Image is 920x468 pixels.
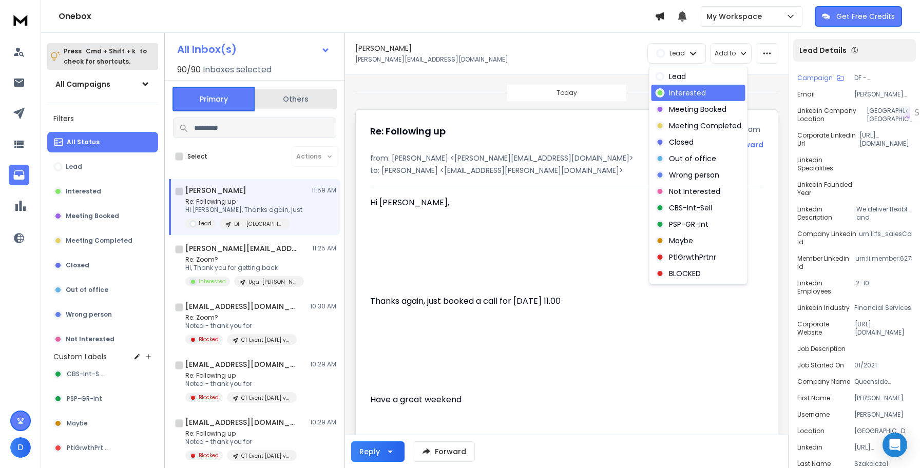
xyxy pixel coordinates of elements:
h3: Filters [47,111,158,126]
div: Open Intercom Messenger [883,433,907,457]
p: [PERSON_NAME][EMAIL_ADDRESS][DOMAIN_NAME] [355,55,508,64]
p: Lead [199,220,212,227]
p: CBS-Int-Sell [669,203,712,213]
p: 10:29 AM [310,360,336,368]
p: Blocked [199,394,219,401]
p: 2-10 [856,279,912,296]
p: [GEOGRAPHIC_DATA], [GEOGRAPHIC_DATA], [GEOGRAPHIC_DATA] [854,427,912,435]
p: Interested [669,88,706,98]
p: Wrong person [669,170,719,180]
p: PSP-GR-Int [669,219,708,229]
p: 10:30 AM [310,302,336,310]
h3: Custom Labels [53,352,107,362]
label: Select [187,152,207,161]
p: urn:li:fs_salesCompany:71363920 [859,230,912,246]
p: Campaign [797,74,833,82]
h1: All Inbox(s) [177,44,237,54]
p: Linkedin Industry [797,304,850,312]
span: D [10,437,31,458]
p: Lead [66,163,82,171]
p: [PERSON_NAME][EMAIL_ADDRESS][DOMAIN_NAME] [854,90,912,99]
p: Company Name [797,378,850,386]
p: 11:59 AM [312,186,336,194]
p: 11:25 AM [312,244,336,252]
p: [PERSON_NAME] [854,411,912,419]
p: PtlGrwthPrtnr [669,252,716,262]
p: Get Free Credits [836,11,895,22]
p: Lead Details [799,45,847,55]
p: Member Linkedin Id [797,255,855,271]
p: [PERSON_NAME] [854,394,912,402]
p: We deliver flexible and commercially focused corporate structuring and private wealth solutions [856,205,912,222]
p: Meeting Completed [669,121,741,131]
p: from: [PERSON_NAME] <[PERSON_NAME][EMAIL_ADDRESS][DOMAIN_NAME]> [370,153,763,163]
p: username [797,411,830,419]
p: First Name [797,394,830,402]
span: PtlGrwthPrtnr [67,444,109,452]
p: CT Event [DATE] v2 FU.2 [241,394,291,402]
span: Maybe [67,419,88,427]
span: PSP-GR-Int [67,395,102,403]
h1: [PERSON_NAME] [185,185,246,196]
p: CT Event [DATE] v2 FU.2 [241,336,291,344]
p: Interested [199,278,226,285]
p: Corporate Linkedin Url [797,131,859,148]
h1: [EMAIL_ADDRESS][DOMAIN_NAME] [185,417,298,427]
p: Linkedin Employees [797,279,856,296]
p: Job Description [797,345,846,353]
p: location [797,427,825,435]
p: Linkedin Description [797,205,856,222]
p: Out of office [66,286,108,294]
p: Uga-[PERSON_NAME]-[PERSON_NAME]-[GEOGRAPHIC_DATA] [248,278,298,286]
p: Linkedin Specialities [797,156,857,172]
p: Szakolczai [854,460,912,468]
h1: [EMAIL_ADDRESS][DOMAIN_NAME] [185,301,298,311]
span: 90 / 90 [177,64,201,76]
p: DF - [GEOGRAPHIC_DATA] - FU.1.2 [854,74,912,82]
p: Queenside Management Ltd. [854,378,912,386]
p: [URL][DOMAIN_NAME] [855,320,912,337]
p: Closed [66,261,89,269]
h3: Inboxes selected [203,64,272,76]
button: Forward [413,441,475,462]
div: Reply [359,446,380,457]
button: Others [255,88,337,110]
p: 01/2021 [854,361,912,369]
p: to: [PERSON_NAME] <[EMAIL_ADDRESS][PERSON_NAME][DOMAIN_NAME]> [370,165,763,175]
p: Re: Following up [185,430,297,438]
p: Wrong person [66,310,112,319]
p: 10:29 AM [310,418,336,426]
div: Thanks again, just booked a call for [DATE] 11.00 [370,295,670,307]
h1: Onebox [59,10,655,23]
h1: [PERSON_NAME] [355,43,412,53]
p: Job Started On [797,361,844,369]
p: CT Event [DATE] v2 FU.2 [241,452,291,460]
p: [URL][DOMAIN_NAME][PERSON_NAME] [854,443,912,452]
div: Hi [PERSON_NAME], [370,197,670,209]
p: Re: Zoom? [185,256,304,264]
p: Re: Following up [185,372,297,380]
p: Hi [PERSON_NAME], Thanks again, just [185,206,302,214]
p: Noted - thank you for [185,322,297,330]
h1: [EMAIL_ADDRESS][DOMAIN_NAME] [185,359,298,369]
p: Re: Following up [185,198,302,206]
p: Last Name [797,460,831,468]
p: Noted - thank you for [185,380,297,388]
p: linkedin [797,443,822,452]
div: Have a great weekend [370,394,670,406]
p: Closed [669,137,694,147]
p: DF - [GEOGRAPHIC_DATA] - FU.1.2 [234,220,283,228]
img: logo [10,10,31,29]
p: Meeting Completed [66,237,132,245]
p: Noted - thank you for [185,438,297,446]
span: Cmd + Shift + k [84,45,137,57]
p: Financial Services [854,304,912,312]
p: Blocked [199,452,219,459]
p: Company Linkedin Id [797,230,859,246]
p: Out of office [669,153,716,164]
p: [URL][DOMAIN_NAME] [859,131,912,148]
p: Not Interested [669,186,720,197]
p: Hi, Thank you for getting back [185,264,304,272]
p: All Status [67,138,100,146]
p: Lead [669,71,686,82]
